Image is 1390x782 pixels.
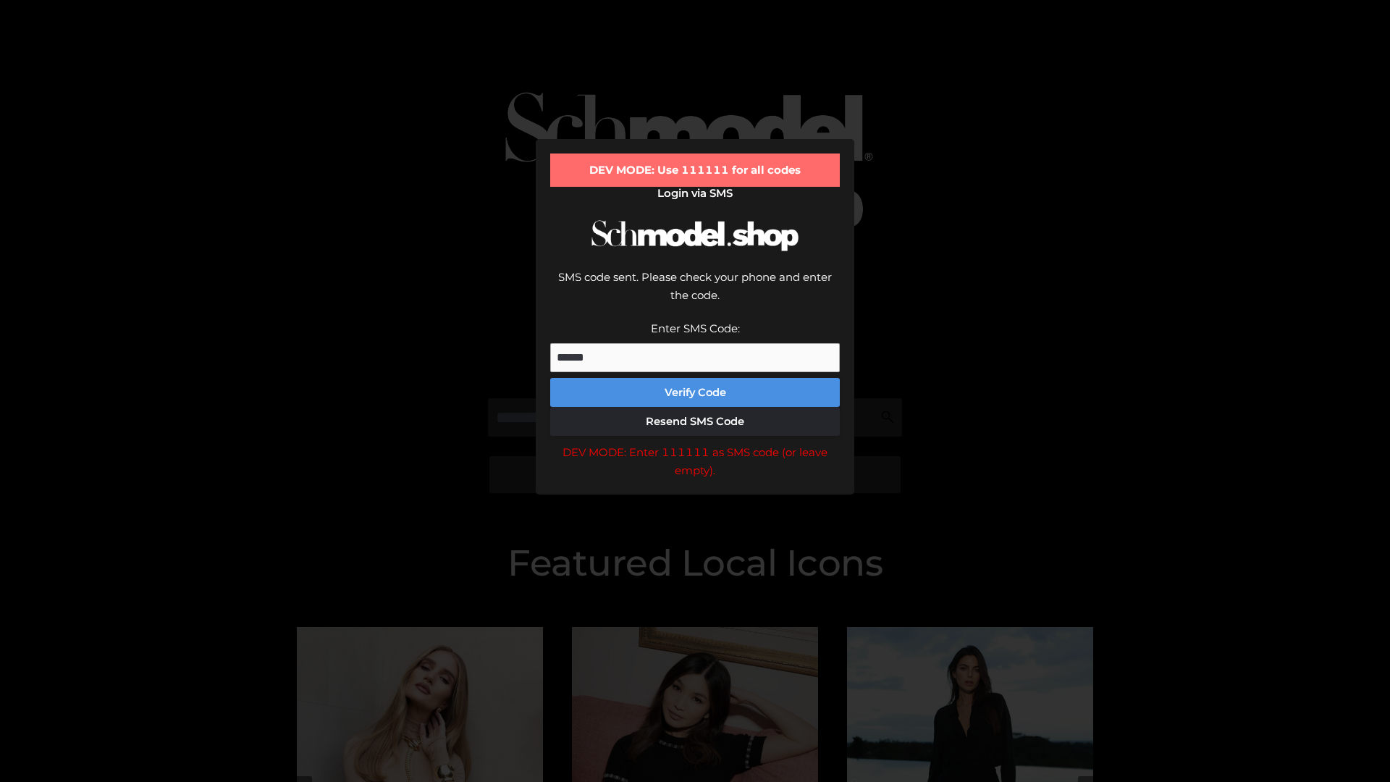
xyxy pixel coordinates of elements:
img: Schmodel Logo [586,207,804,264]
div: SMS code sent. Please check your phone and enter the code. [550,268,840,319]
div: DEV MODE: Use 111111 for all codes [550,154,840,187]
button: Verify Code [550,378,840,407]
label: Enter SMS Code: [651,321,740,335]
button: Resend SMS Code [550,407,840,436]
div: DEV MODE: Enter 111111 as SMS code (or leave empty). [550,443,840,480]
h2: Login via SMS [550,187,840,200]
